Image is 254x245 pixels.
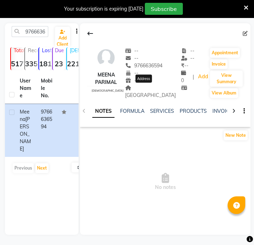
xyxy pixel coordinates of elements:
span: 0 [181,70,189,84]
td: 9766636594 [37,104,58,157]
a: Add Client [55,27,70,49]
a: Add [197,72,209,82]
span: No notes [80,147,250,217]
th: Mobile No. [37,73,58,104]
strong: 221 [67,59,79,68]
p: Lost [42,47,51,54]
input: Search by Name/Mobile/Email/Code [12,26,48,37]
button: Subscribe [145,3,183,15]
button: Next [35,163,49,173]
span: -- [181,62,188,69]
span: [PERSON_NAME] [20,116,31,152]
a: FORMULA [120,108,144,114]
strong: 1816 [39,59,51,68]
p: Total [14,47,23,54]
button: New Note [224,130,248,140]
span: -- [125,77,138,84]
strong: 23 [53,59,65,68]
span: | [193,73,194,81]
a: NOTES [92,105,114,118]
strong: 335 [25,59,37,68]
a: SERVICES [150,108,174,114]
a: PRODUCTS [180,108,207,114]
span: -- [181,48,194,54]
p: Recent [28,47,37,54]
strong: 5177 [11,59,23,68]
button: View Album [210,88,238,98]
button: View Summary [210,71,243,87]
a: INVOICES [212,108,236,114]
th: User Name [16,73,37,104]
span: -- [125,48,138,54]
span: -- [181,55,194,61]
img: avatar [95,47,117,68]
div: Your subscription is expiring [DATE] [64,5,143,13]
span: ₹ [181,62,184,69]
span: [DEMOGRAPHIC_DATA] [92,89,124,92]
span: 9766636594 [125,62,162,69]
div: Back to Client [83,27,98,40]
span: Meena [20,109,30,122]
p: Due [54,47,65,54]
span: [GEOGRAPHIC_DATA] [125,85,176,98]
span: -- [125,55,138,61]
button: Appointment [210,48,240,58]
div: Address [135,74,152,82]
p: [DEMOGRAPHIC_DATA] [70,47,79,54]
div: Meena Parimal [87,71,125,86]
span: -- [125,70,138,76]
button: Invoice [210,59,228,69]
